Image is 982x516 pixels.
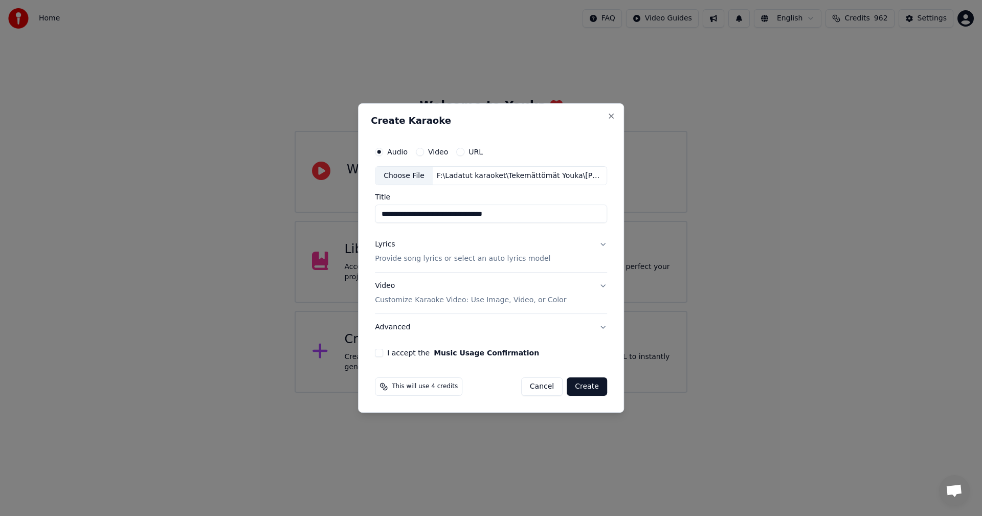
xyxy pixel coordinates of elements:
[392,383,458,391] span: This will use 4 credits
[375,167,433,185] div: Choose File
[375,240,395,250] div: Lyrics
[371,116,611,125] h2: Create Karaoke
[375,273,607,314] button: VideoCustomize Karaoke Video: Use Image, Video, or Color
[375,194,607,201] label: Title
[387,148,408,155] label: Audio
[468,148,483,155] label: URL
[375,295,566,305] p: Customize Karaoke Video: Use Image, Video, or Color
[387,349,539,356] label: I accept the
[567,377,607,396] button: Create
[375,314,607,341] button: Advanced
[428,148,448,155] label: Video
[433,171,607,181] div: F:\Ladatut karaoket\Tekemättömät Youka\[PERSON_NAME]\Astun aurinkolaivaan [PERSON_NAME].m4a
[375,232,607,273] button: LyricsProvide song lyrics or select an auto lyrics model
[434,349,539,356] button: I accept the
[375,281,566,306] div: Video
[521,377,563,396] button: Cancel
[375,254,550,264] p: Provide song lyrics or select an auto lyrics model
